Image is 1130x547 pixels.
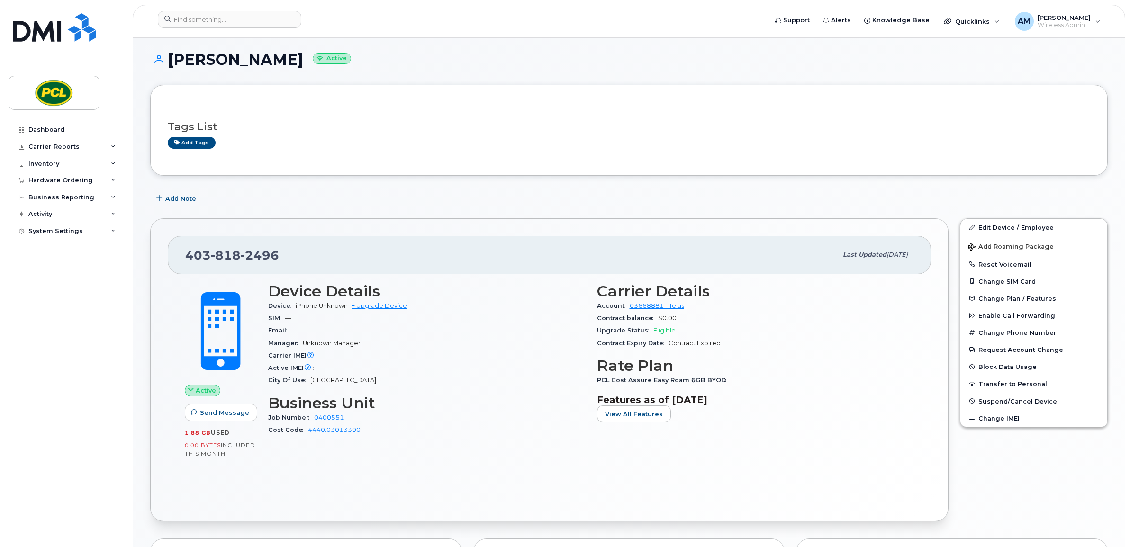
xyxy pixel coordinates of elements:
[196,386,216,395] span: Active
[185,441,255,457] span: included this month
[268,340,303,347] span: Manager
[597,357,914,374] h3: Rate Plan
[605,410,663,419] span: View All Features
[313,53,351,64] small: Active
[968,243,1054,252] span: Add Roaming Package
[978,312,1055,319] span: Enable Call Forwarding
[960,236,1107,256] button: Add Roaming Package
[285,314,291,322] span: —
[185,404,257,421] button: Send Message
[268,314,285,322] span: SIM
[296,302,348,309] span: iPhone Unknown
[185,248,279,262] span: 403
[318,364,325,371] span: —
[308,426,361,433] a: 4440.03013300
[168,121,1090,133] h3: Tags List
[150,190,204,207] button: Add Note
[211,248,241,262] span: 818
[268,364,318,371] span: Active IMEI
[268,414,314,421] span: Job Number
[321,352,327,359] span: —
[960,273,1107,290] button: Change SIM Card
[886,251,908,258] span: [DATE]
[960,307,1107,324] button: Enable Call Forwarding
[597,405,671,422] button: View All Features
[185,442,221,448] span: 0.00 Bytes
[960,410,1107,427] button: Change IMEI
[200,408,249,417] span: Send Message
[960,375,1107,392] button: Transfer to Personal
[653,327,676,334] span: Eligible
[597,377,731,384] span: PCL Cost Assure Easy Roam 6GB BYOD
[303,340,361,347] span: Unknown Manager
[960,256,1107,273] button: Reset Voicemail
[268,352,321,359] span: Carrier IMEI
[658,314,677,322] span: $0.00
[597,327,653,334] span: Upgrade Status
[241,248,279,262] span: 2496
[960,393,1107,410] button: Suspend/Cancel Device
[268,302,296,309] span: Device
[268,283,586,300] h3: Device Details
[291,327,298,334] span: —
[960,290,1107,307] button: Change Plan / Features
[597,314,658,322] span: Contract balance
[185,430,211,436] span: 1.88 GB
[630,302,684,309] a: 03668881 - Telus
[150,51,1108,68] h1: [PERSON_NAME]
[352,302,407,309] a: + Upgrade Device
[597,283,914,300] h3: Carrier Details
[597,340,669,347] span: Contract Expiry Date
[978,295,1056,302] span: Change Plan / Features
[669,340,721,347] span: Contract Expired
[268,395,586,412] h3: Business Unit
[268,327,291,334] span: Email
[597,394,914,405] h3: Features as of [DATE]
[268,377,310,384] span: City Of Use
[310,377,376,384] span: [GEOGRAPHIC_DATA]
[960,358,1107,375] button: Block Data Usage
[843,251,886,258] span: Last updated
[960,219,1107,236] a: Edit Device / Employee
[597,302,630,309] span: Account
[168,137,216,149] a: Add tags
[211,429,230,436] span: used
[978,397,1057,404] span: Suspend/Cancel Device
[960,324,1107,341] button: Change Phone Number
[268,426,308,433] span: Cost Code
[960,341,1107,358] button: Request Account Change
[314,414,344,421] a: 0400551
[165,194,196,203] span: Add Note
